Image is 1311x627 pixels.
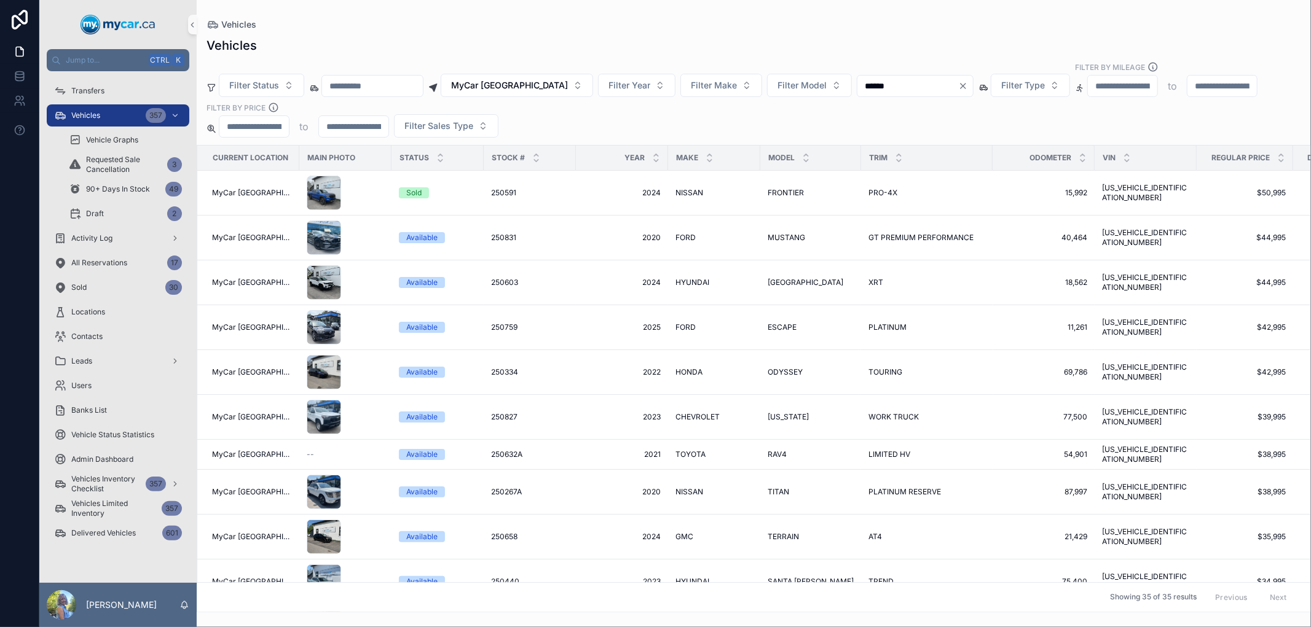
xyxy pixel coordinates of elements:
[1102,228,1189,247] a: [US_VEHICLE_IDENTIFICATION_NUMBER]
[1000,233,1087,243] span: 40,464
[404,120,473,132] span: Filter Sales Type
[624,153,645,163] span: Year
[61,154,189,176] a: Requested Sale Cancellation3
[768,278,843,287] span: [GEOGRAPHIC_DATA]
[680,74,762,97] button: Select Button
[675,532,753,542] a: GMC
[61,129,189,151] a: Vehicle Graphs
[675,412,720,422] span: CHEVROLET
[61,178,189,200] a: 90+ Days In Stock49
[71,474,141,494] span: Vehicles Inventory Checklist
[1110,593,1197,602] span: Showing 35 of 35 results
[583,412,661,422] span: 2023
[47,448,189,470] a: Admin Dashboard
[1204,577,1286,586] a: $34,995
[768,188,804,198] span: FRONTIER
[768,322,797,332] span: ESCAPE
[1102,317,1189,337] span: [US_VEHICLE_IDENTIFICATION_NUMBER]
[47,522,189,544] a: Delivered Vehicles601
[212,487,292,497] a: MyCar [GEOGRAPHIC_DATA]
[71,499,157,518] span: Vehicles Limited Inventory
[71,86,104,96] span: Transfers
[229,79,279,92] span: Filter Status
[167,157,182,172] div: 3
[47,350,189,372] a: Leads
[1102,407,1189,427] a: [US_VEHICLE_IDENTIFICATION_NUMBER]
[868,367,902,377] span: TOURING
[868,450,985,459] a: LIMITED HV
[1204,367,1286,377] a: $42,995
[406,277,438,288] div: Available
[583,367,661,377] a: 2022
[1204,322,1286,332] span: $42,995
[307,450,314,459] span: --
[71,381,92,391] span: Users
[768,450,854,459] a: RAV4
[451,79,568,92] span: MyCar [GEOGRAPHIC_DATA]
[675,367,753,377] a: HONDA
[491,412,569,422] a: 250827
[406,576,438,587] div: Available
[66,55,144,65] span: Jump to...
[212,278,292,287] span: MyCar [GEOGRAPHIC_DATA]
[768,278,854,287] a: [GEOGRAPHIC_DATA]
[868,233,985,243] a: GT PREMIUM PERFORMANCE
[1102,362,1189,382] span: [US_VEHICLE_IDENTIFICATION_NUMBER]
[86,599,157,611] p: [PERSON_NAME]
[399,531,476,542] a: Available
[768,233,805,243] span: MUSTANG
[167,206,182,221] div: 2
[583,322,661,332] a: 2025
[1000,532,1087,542] span: 21,429
[71,405,107,415] span: Banks List
[768,532,799,542] span: TERRAIN
[491,577,519,586] span: 250440
[675,577,709,586] span: HYUNDAI
[583,278,661,287] a: 2024
[491,233,569,243] a: 250831
[1000,487,1087,497] a: 87,997
[491,487,522,497] span: 250267A
[146,108,166,123] div: 357
[399,187,476,198] a: Sold
[71,233,112,243] span: Activity Log
[1204,450,1286,459] a: $38,995
[400,153,429,163] span: Status
[675,450,753,459] a: TOYOTA
[767,74,852,97] button: Select Button
[61,203,189,225] a: Draft2
[86,135,138,145] span: Vehicle Graphs
[212,412,292,422] a: MyCar [GEOGRAPHIC_DATA]
[406,449,438,460] div: Available
[165,182,182,197] div: 49
[406,232,438,243] div: Available
[173,55,183,65] span: K
[1102,183,1189,203] a: [US_VEHICLE_IDENTIFICATION_NUMBER]
[47,325,189,348] a: Contacts
[583,450,661,459] span: 2021
[583,577,661,586] a: 2023
[1204,487,1286,497] a: $38,995
[768,233,854,243] a: MUSTANG
[868,577,985,586] a: TREND
[1102,527,1189,547] span: [US_VEHICLE_IDENTIFICATION_NUMBER]
[406,322,438,333] div: Available
[583,487,661,497] a: 2020
[212,188,292,198] a: MyCar [GEOGRAPHIC_DATA]
[1030,153,1071,163] span: Odometer
[213,153,288,163] span: Current Location
[1000,188,1087,198] a: 15,992
[212,233,292,243] span: MyCar [GEOGRAPHIC_DATA]
[491,278,518,287] span: 250603
[1102,482,1189,502] a: [US_VEHICLE_IDENTIFICATION_NUMBER]
[1102,273,1189,292] a: [US_VEHICLE_IDENTIFICATION_NUMBER]
[1204,532,1286,542] span: $35,995
[406,411,438,423] div: Available
[1000,577,1087,586] a: 75,400
[491,367,569,377] a: 250334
